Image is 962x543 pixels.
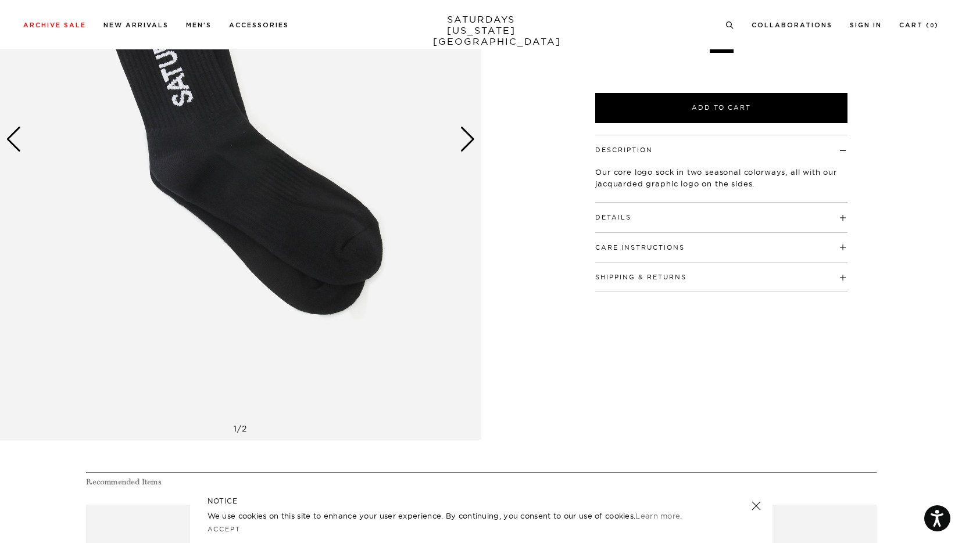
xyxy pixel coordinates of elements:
[850,22,882,28] a: Sign In
[208,496,755,506] h5: NOTICE
[595,274,686,281] button: Shipping & Returns
[86,477,877,487] h4: Recommended Items
[899,22,939,28] a: Cart (0)
[595,244,685,251] button: Care Instructions
[710,29,734,53] label: OS
[6,127,22,152] div: Previous slide
[595,147,653,153] button: Description
[595,214,631,221] button: Details
[433,14,529,47] a: SATURDAYS[US_STATE][GEOGRAPHIC_DATA]
[234,423,237,434] span: 1
[208,525,241,533] a: Accept
[229,22,289,28] a: Accessories
[595,166,847,189] p: Our core logo sock in two seasonal colorways, all with our jacquarded graphic logo on the sides.
[595,93,847,123] button: Add to Cart
[208,510,714,522] p: We use cookies on this site to enhance your user experience. By continuing, you consent to our us...
[752,22,832,28] a: Collaborations
[103,22,169,28] a: New Arrivals
[635,511,680,520] a: Learn more
[242,423,247,434] span: 2
[23,22,86,28] a: Archive Sale
[460,127,475,152] div: Next slide
[930,23,935,28] small: 0
[186,22,212,28] a: Men's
